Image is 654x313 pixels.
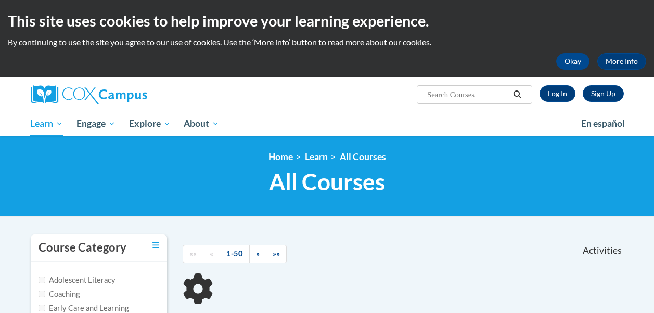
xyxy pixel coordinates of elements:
[426,88,509,101] input: Search Courses
[31,85,147,104] img: Cox Campus
[39,291,45,297] input: Checkbox for Options
[583,245,622,256] span: Activities
[39,277,45,283] input: Checkbox for Options
[583,85,624,102] a: Register
[340,151,386,162] a: All Courses
[24,112,70,136] a: Learn
[189,249,197,258] span: ««
[220,245,250,263] a: 1-50
[184,118,219,130] span: About
[269,168,385,195] span: All Courses
[129,118,171,130] span: Explore
[509,88,525,101] button: Search
[273,249,280,258] span: »»
[177,112,226,136] a: About
[39,289,80,300] label: Coaching
[210,249,213,258] span: «
[39,305,45,311] input: Checkbox for Options
[8,36,646,48] p: By continuing to use the site you agree to our use of cookies. Use the ‘More info’ button to read...
[268,151,293,162] a: Home
[23,112,632,136] div: Main menu
[152,240,159,251] a: Toggle collapse
[122,112,177,136] a: Explore
[203,245,220,263] a: Previous
[8,10,646,31] h2: This site uses cookies to help improve your learning experience.
[574,113,632,135] a: En español
[76,118,116,130] span: Engage
[39,240,126,256] h3: Course Category
[30,118,63,130] span: Learn
[540,85,575,102] a: Log In
[31,85,218,104] a: Cox Campus
[266,245,287,263] a: End
[556,53,589,70] button: Okay
[256,249,260,258] span: »
[305,151,328,162] a: Learn
[581,118,625,129] span: En español
[70,112,122,136] a: Engage
[183,245,203,263] a: Begining
[249,245,266,263] a: Next
[597,53,646,70] a: More Info
[39,275,116,286] label: Adolescent Literacy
